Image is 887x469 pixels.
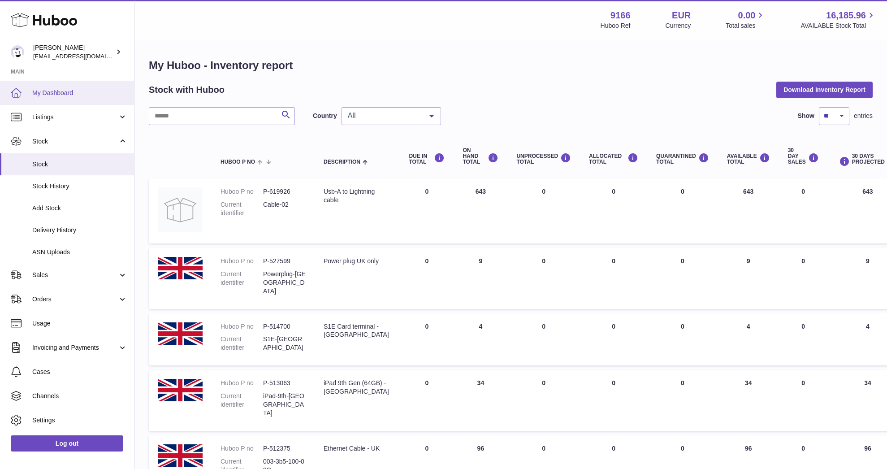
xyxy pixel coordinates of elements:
span: Sales [32,271,118,279]
span: Invoicing and Payments [32,343,118,352]
span: Orders [32,295,118,304]
dd: P-527599 [263,257,306,265]
span: 0 [681,188,684,195]
div: Usb-A to Lightning cable [324,187,391,204]
td: 4 [718,313,779,366]
img: product image [158,444,203,467]
a: 0.00 Total sales [726,9,766,30]
td: 0 [400,313,454,366]
span: Huboo P no [221,159,255,165]
img: hardware@superbexperience.com [11,45,24,59]
td: 643 [718,178,779,243]
div: QUARANTINED Total [656,153,709,165]
span: Cases [32,368,127,376]
td: 0 [507,313,580,366]
dd: P-512375 [263,444,306,453]
div: Huboo Ref [601,22,631,30]
span: Stock History [32,182,127,191]
td: 0 [779,178,828,243]
td: 0 [580,313,647,366]
td: 0 [580,370,647,431]
button: Download Inventory Report [776,82,873,98]
div: 30 DAY SALES [788,148,819,165]
span: AVAILABLE Stock Total [800,22,876,30]
div: Ethernet Cable - UK [324,444,391,453]
img: product image [158,322,203,345]
strong: 9166 [610,9,631,22]
td: 34 [718,370,779,431]
div: S1E Card terminal - [GEOGRAPHIC_DATA] [324,322,391,339]
span: 0 [681,379,684,386]
dd: iPad-9th-[GEOGRAPHIC_DATA] [263,392,306,417]
td: 0 [507,178,580,243]
dt: Current identifier [221,392,263,417]
td: 4 [454,313,507,366]
dt: Current identifier [221,200,263,217]
td: 0 [580,248,647,309]
a: 16,185.96 AVAILABLE Stock Total [800,9,876,30]
span: Usage [32,319,127,328]
div: DUE IN TOTAL [409,153,445,165]
td: 9 [718,248,779,309]
span: 0 [681,323,684,330]
img: product image [158,379,203,401]
h2: Stock with Huboo [149,84,225,96]
div: UNPROCESSED Total [516,153,571,165]
h1: My Huboo - Inventory report [149,58,873,73]
dd: P-514700 [263,322,306,331]
span: entries [854,112,873,120]
span: [EMAIL_ADDRESS][DOMAIN_NAME] [33,52,132,60]
dt: Huboo P no [221,322,263,331]
span: Channels [32,392,127,400]
dt: Huboo P no [221,444,263,453]
td: 0 [507,370,580,431]
dt: Current identifier [221,270,263,295]
dt: Huboo P no [221,379,263,387]
td: 0 [507,248,580,309]
div: [PERSON_NAME] [33,43,114,61]
div: ALLOCATED Total [589,153,638,165]
div: AVAILABLE Total [727,153,770,165]
div: iPad 9th Gen (64GB) - [GEOGRAPHIC_DATA] [324,379,391,396]
span: Listings [32,113,118,122]
td: 0 [779,248,828,309]
span: Total sales [726,22,766,30]
td: 0 [400,370,454,431]
dt: Huboo P no [221,257,263,265]
td: 34 [454,370,507,431]
dd: P-513063 [263,379,306,387]
td: 643 [454,178,507,243]
span: 0 [681,445,684,452]
td: 0 [779,313,828,366]
div: Power plug UK only [324,257,391,265]
dt: Current identifier [221,335,263,352]
dd: Cable-02 [263,200,306,217]
span: 0 [681,257,684,265]
span: My Dashboard [32,89,127,97]
dd: P-619926 [263,187,306,196]
span: Delivery History [32,226,127,234]
div: Currency [666,22,691,30]
span: Description [324,159,360,165]
td: 0 [400,248,454,309]
td: 0 [779,370,828,431]
span: All [346,111,423,120]
span: 0.00 [738,9,756,22]
span: Stock [32,160,127,169]
td: 0 [400,178,454,243]
strong: EUR [672,9,691,22]
img: product image [158,257,203,279]
span: Add Stock [32,204,127,213]
dd: Powerplug-[GEOGRAPHIC_DATA] [263,270,306,295]
a: Log out [11,435,123,452]
span: 16,185.96 [826,9,866,22]
span: Stock [32,137,118,146]
img: product image [158,187,203,232]
span: Settings [32,416,127,425]
dd: S1E-[GEOGRAPHIC_DATA] [263,335,306,352]
td: 0 [580,178,647,243]
dt: Huboo P no [221,187,263,196]
td: 9 [454,248,507,309]
label: Country [313,112,337,120]
span: ASN Uploads [32,248,127,256]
